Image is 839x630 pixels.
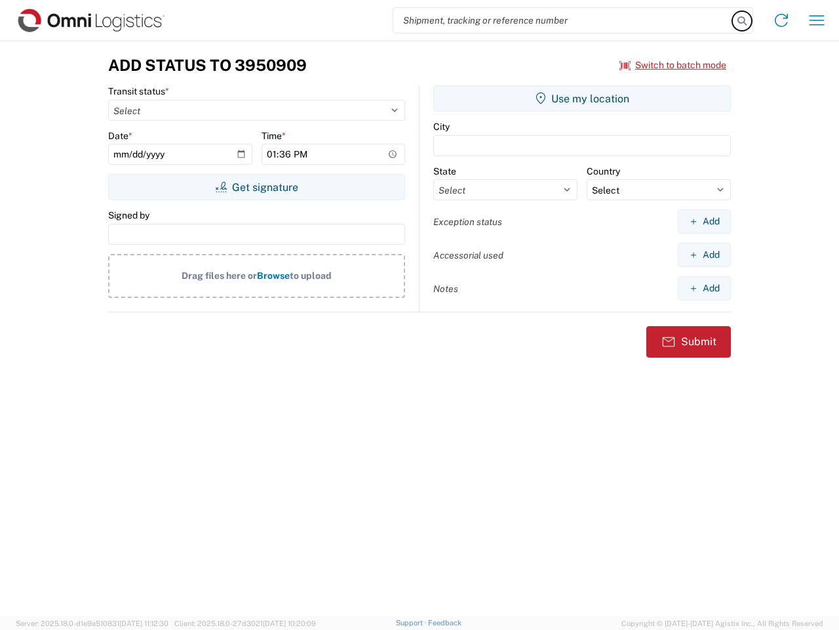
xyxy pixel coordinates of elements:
[678,276,731,301] button: Add
[174,619,316,627] span: Client: 2025.18.0-27d3021
[108,85,169,97] label: Transit status
[262,130,286,142] label: Time
[16,619,168,627] span: Server: 2025.18.0-d1e9a510831
[428,619,461,627] a: Feedback
[433,283,458,295] label: Notes
[108,130,132,142] label: Date
[108,209,149,221] label: Signed by
[678,243,731,267] button: Add
[396,619,429,627] a: Support
[433,121,450,133] label: City
[119,619,168,627] span: [DATE] 11:12:30
[108,174,405,200] button: Get signature
[646,326,731,358] button: Submit
[678,209,731,234] button: Add
[433,216,502,228] label: Exception status
[182,270,257,281] span: Drag files here or
[621,618,823,629] span: Copyright © [DATE]-[DATE] Agistix Inc., All Rights Reserved
[108,56,307,75] h3: Add Status to 3950909
[263,619,316,627] span: [DATE] 10:20:09
[433,165,456,177] label: State
[587,165,620,177] label: Country
[433,85,731,112] button: Use my location
[257,270,290,281] span: Browse
[290,270,332,281] span: to upload
[393,8,733,33] input: Shipment, tracking or reference number
[619,54,726,76] button: Switch to batch mode
[433,249,503,261] label: Accessorial used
